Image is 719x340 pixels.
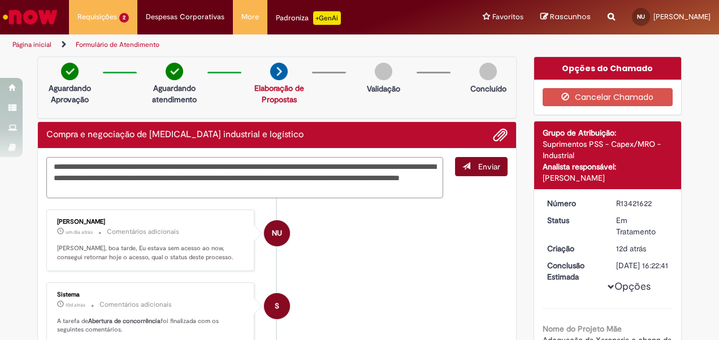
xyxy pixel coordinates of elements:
[264,293,290,319] div: System
[66,302,85,308] span: 10d atrás
[88,317,161,325] b: Abertura de concorrência
[264,220,290,246] div: Nilton Cesar Umbelino
[478,162,500,172] span: Enviar
[543,88,673,106] button: Cancelar Chamado
[57,244,245,261] p: [PERSON_NAME], boa tarde, Eu estava sem acesso ao now, consegui retornar hoje o acesso, qual o st...
[57,291,245,298] div: Sistema
[539,215,608,226] dt: Status
[616,215,669,237] div: Em Tratamento
[539,198,608,209] dt: Número
[375,63,392,80] img: img-circle-grey.png
[275,293,279,320] span: S
[270,63,288,80] img: arrow-next.png
[46,157,443,198] textarea: Digite sua mensagem aqui...
[313,11,341,25] p: +GenAi
[492,11,523,23] span: Favoritos
[76,40,159,49] a: Formulário de Atendimento
[479,63,497,80] img: img-circle-grey.png
[57,219,245,225] div: [PERSON_NAME]
[254,83,304,104] a: Elaboração de Propostas
[107,227,179,237] small: Comentários adicionais
[272,220,282,247] span: NU
[367,83,400,94] p: Validação
[8,34,471,55] ul: Trilhas de página
[66,229,93,236] span: um dia atrás
[616,243,646,254] time: 15/08/2025 16:11:44
[119,13,129,23] span: 2
[540,12,591,23] a: Rascunhos
[543,172,673,184] div: [PERSON_NAME]
[42,82,97,105] p: Aguardando Aprovação
[12,40,51,49] a: Página inicial
[493,128,508,142] button: Adicionar anexos
[99,300,172,310] small: Comentários adicionais
[77,11,117,23] span: Requisições
[543,138,673,161] div: Suprimentos PSS - Capex/MRO - Industrial
[653,12,711,21] span: [PERSON_NAME]
[616,243,646,254] span: 12d atrás
[543,324,622,334] b: Nome do Projeto Mãe
[66,302,85,308] time: 17/08/2025 17:01:21
[66,229,93,236] time: 26/08/2025 13:10:54
[616,260,669,271] div: [DATE] 16:22:41
[543,161,673,172] div: Analista responsável:
[616,243,669,254] div: 15/08/2025 16:11:44
[543,127,673,138] div: Grupo de Atribuição:
[550,11,591,22] span: Rascunhos
[539,243,608,254] dt: Criação
[1,6,59,28] img: ServiceNow
[534,57,682,80] div: Opções do Chamado
[241,11,259,23] span: More
[455,157,508,176] button: Enviar
[539,260,608,282] dt: Conclusão Estimada
[46,130,304,140] h2: Compra e negociação de Capex industrial e logístico Histórico de tíquete
[146,11,224,23] span: Despesas Corporativas
[147,82,202,105] p: Aguardando atendimento
[61,63,79,80] img: check-circle-green.png
[470,83,506,94] p: Concluído
[276,11,341,25] div: Padroniza
[166,63,183,80] img: check-circle-green.png
[637,13,645,20] span: NU
[616,198,669,209] div: R13421622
